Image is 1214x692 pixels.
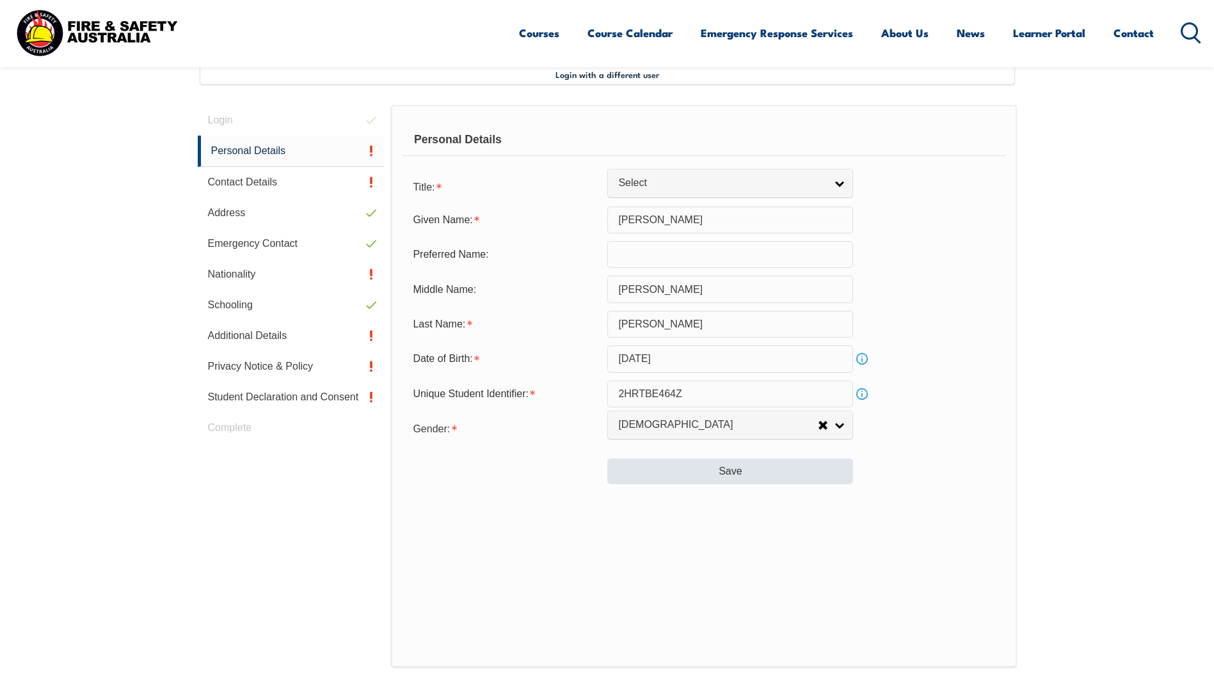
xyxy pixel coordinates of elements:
a: Courses [519,16,559,50]
div: Middle Name: [403,277,607,301]
a: Learner Portal [1013,16,1085,50]
div: Preferred Name: [403,242,607,267]
input: Select Date... [607,345,853,372]
a: Address [198,198,385,228]
a: Contact [1114,16,1154,50]
a: News [957,16,985,50]
div: Unique Student Identifier is required. [403,382,607,406]
a: Emergency Contact [198,228,385,259]
button: Save [607,459,853,484]
div: Given Name is required. [403,208,607,232]
a: Personal Details [198,136,385,167]
div: Personal Details [403,124,1005,156]
a: Contact Details [198,167,385,198]
a: Emergency Response Services [701,16,853,50]
div: Date of Birth is required. [403,347,607,371]
a: Additional Details [198,320,385,351]
a: Privacy Notice & Policy [198,351,385,382]
a: Nationality [198,259,385,290]
span: Gender: [413,423,450,434]
span: Login with a different user [555,69,659,79]
a: Info [853,385,871,403]
div: Last Name is required. [403,312,607,336]
a: Info [853,350,871,368]
span: [DEMOGRAPHIC_DATA] [618,418,818,432]
div: Title is required. [403,173,607,199]
span: Title: [413,182,435,193]
span: Select [618,177,826,190]
a: About Us [881,16,929,50]
a: Course Calendar [587,16,673,50]
a: Schooling [198,290,385,320]
a: Student Declaration and Consent [198,382,385,413]
input: 10 Characters no 1, 0, O or I [607,381,853,407]
div: Gender is required. [403,415,607,441]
